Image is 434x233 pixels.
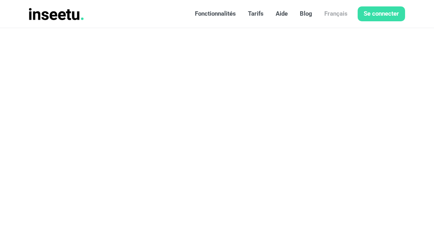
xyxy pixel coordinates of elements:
[318,6,354,22] a: Français
[294,6,318,22] a: Blog
[358,6,405,22] a: Se connecter
[364,10,399,17] font: Se connecter
[29,8,84,20] img: INSEETU
[248,10,264,17] font: Tarifs
[189,6,242,22] a: Fonctionnalités
[242,6,270,22] a: Tarifs
[300,10,312,17] font: Blog
[195,10,236,17] font: Fonctionnalités
[276,10,288,17] font: Aide
[270,6,294,22] a: Aide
